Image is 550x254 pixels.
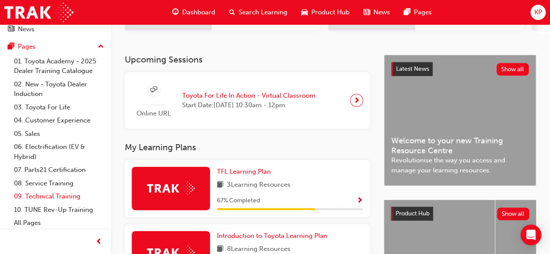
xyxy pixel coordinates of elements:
button: Pages [3,39,107,55]
a: News [3,21,107,37]
span: car-icon [301,7,308,18]
a: Introduction to Toyota Learning Plan [217,231,331,241]
span: Show Progress [357,197,363,205]
a: 01. Toyota Academy - 2025 Dealer Training Catalogue [10,55,107,78]
span: Toyota For Life In Action - Virtual Classroom [182,91,316,101]
a: pages-iconPages [397,3,439,21]
a: 06. Electrification (EV & Hybrid) [10,140,107,163]
img: Trak [4,3,73,22]
span: Product Hub [311,7,350,17]
a: Product HubShow all [391,207,529,221]
a: guage-iconDashboard [165,3,222,21]
span: Dashboard [182,7,215,17]
div: News [18,24,34,34]
span: guage-icon [172,7,179,18]
span: News [373,7,390,17]
span: news-icon [363,7,370,18]
a: Latest NewsShow allWelcome to your new Training Resource CentreRevolutionise the way you access a... [384,55,536,186]
span: Welcome to your new Training Resource Centre [391,136,529,155]
a: 05. Sales [10,127,107,141]
h3: Upcoming Sessions [125,55,370,65]
a: 02. New - Toyota Dealer Induction [10,78,107,101]
div: Open Intercom Messenger [520,224,541,245]
span: KP [534,7,542,17]
button: Show Progress [357,195,363,206]
span: Introduction to Toyota Learning Plan [217,232,327,240]
a: TFL Learning Plan [217,167,274,177]
span: book-icon [217,180,223,191]
img: Trak [147,181,195,195]
span: Product Hub [396,210,430,217]
h3: My Learning Plans [125,142,370,152]
span: up-icon [98,41,104,53]
a: All Pages [10,216,107,230]
button: Show all [497,208,530,220]
span: pages-icon [8,43,14,51]
a: news-iconNews [357,3,397,21]
span: Latest News [396,65,429,73]
span: Pages [414,7,432,17]
span: 3 Learning Resources [227,180,290,191]
span: Start Date: [DATE] 10:30am - 12pm [182,100,316,110]
a: 03. Toyota For Life [10,101,107,114]
span: sessionType_ONLINE_URL-icon [150,85,157,96]
span: search-icon [229,7,235,18]
a: Latest NewsShow all [391,62,529,76]
span: pages-icon [404,7,410,18]
span: Revolutionise the way you access and manage your learning resources. [391,155,529,175]
a: 04. Customer Experience [10,114,107,127]
a: search-iconSearch Learning [222,3,294,21]
button: Show all [497,63,529,76]
div: Pages [18,42,36,52]
span: next-icon [353,94,360,106]
span: 67 % Completed [217,196,260,206]
span: news-icon [8,26,14,33]
a: car-iconProduct Hub [294,3,357,21]
button: KP [530,5,546,20]
a: 09. Technical Training [10,190,107,203]
span: Online URL [132,109,175,119]
a: 10. TUNE Rev-Up Training [10,203,107,217]
a: Online URLToyota For Life In Action - Virtual ClassroomStart Date:[DATE] 10:30am - 12pm [132,79,363,122]
span: TFL Learning Plan [217,168,271,175]
a: 07. Parts21 Certification [10,163,107,177]
span: Search Learning [239,7,287,17]
a: 08. Service Training [10,177,107,190]
span: prev-icon [96,237,102,247]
